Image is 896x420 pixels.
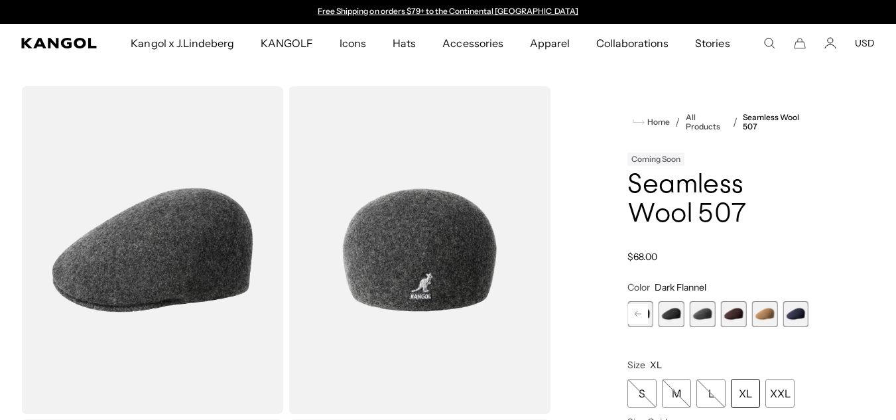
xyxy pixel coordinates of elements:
[442,24,503,62] span: Accessories
[645,117,670,127] span: Home
[517,24,583,62] a: Apparel
[765,379,795,408] div: XXL
[696,379,726,408] div: L
[690,301,716,327] label: Dark Flannel
[627,171,808,230] h1: Seamless Wool 507
[783,301,808,327] label: Dark Blue
[312,7,585,17] slideshow-component: Announcement bar
[627,153,684,166] div: Coming Soon
[751,301,777,327] div: 8 of 9
[393,24,416,62] span: Hats
[670,114,680,130] li: /
[596,24,669,62] span: Collaborations
[855,37,875,49] button: USD
[690,301,716,327] div: 6 of 9
[743,113,808,131] a: Seamless Wool 507
[728,114,737,130] li: /
[312,7,585,17] div: 1 of 2
[763,37,775,49] summary: Search here
[655,281,706,293] span: Dark Flannel
[824,37,836,49] a: Account
[318,6,578,16] a: Free Shipping on orders $79+ to the Continental [GEOGRAPHIC_DATA]
[682,24,743,62] a: Stories
[721,301,747,327] div: 7 of 9
[650,359,662,371] span: XL
[662,379,691,408] div: M
[627,281,650,293] span: Color
[627,301,653,327] div: 4 of 9
[627,379,657,408] div: S
[659,301,684,327] label: Black
[633,116,670,128] a: Home
[627,301,653,327] label: Black/Gold
[131,24,234,62] span: Kangol x J.Lindeberg
[247,24,326,62] a: KANGOLF
[288,86,550,414] img: color-dark-flannel
[312,7,585,17] div: Announcement
[721,301,747,327] label: Espresso
[686,113,728,131] a: All Products
[751,301,777,327] label: Wood
[794,37,806,49] button: Cart
[379,24,429,62] a: Hats
[583,24,682,62] a: Collaborations
[627,251,657,263] span: $68.00
[731,379,760,408] div: XL
[21,86,283,414] img: color-dark-flannel
[326,24,379,62] a: Icons
[627,113,808,131] nav: breadcrumbs
[627,359,645,371] span: Size
[695,24,730,62] span: Stories
[340,24,366,62] span: Icons
[530,24,570,62] span: Apparel
[261,24,313,62] span: KANGOLF
[659,301,684,327] div: 5 of 9
[429,24,516,62] a: Accessories
[21,38,97,48] a: Kangol
[117,24,247,62] a: Kangol x J.Lindeberg
[783,301,808,327] div: 9 of 9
